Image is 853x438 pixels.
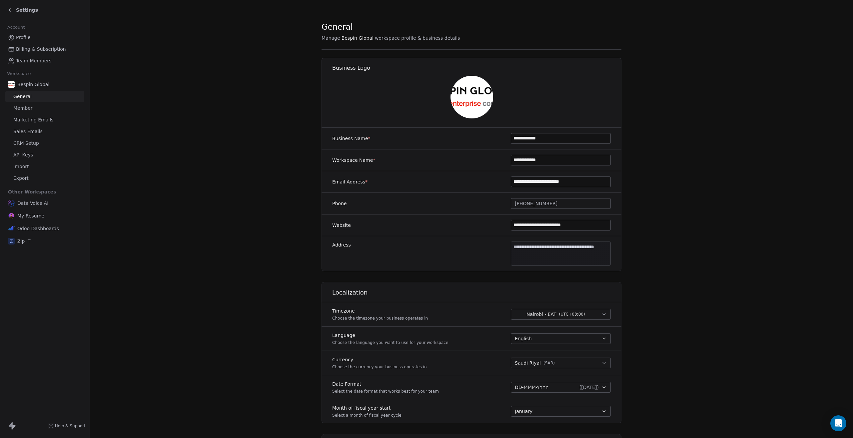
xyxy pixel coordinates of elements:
[322,22,353,32] span: General
[5,149,84,160] a: API Keys
[8,81,15,88] img: download.png
[515,408,532,415] span: January
[332,364,427,370] p: Choose the currency your business operates in
[17,200,48,206] span: Data Voice AI
[8,7,38,13] a: Settings
[5,103,84,114] a: Member
[5,32,84,43] a: Profile
[16,7,38,13] span: Settings
[13,116,53,123] span: Marketing Emails
[4,22,28,32] span: Account
[543,360,555,366] span: ( SAR )
[559,311,585,317] span: ( UTC+03:00 )
[515,360,541,367] span: Saudi Riyal
[332,356,427,363] label: Currency
[332,242,351,248] label: Address
[8,225,15,232] img: logoo.png
[8,200,15,206] img: 66ab4aae-17ae-441a-b851-cd300b3af65b.png
[332,200,347,207] label: Phone
[5,126,84,137] a: Sales Emails
[342,35,374,41] span: Bespin Global
[579,384,599,391] span: ( [DATE] )
[515,335,532,342] span: English
[511,198,611,209] button: [PHONE_NUMBER]
[515,200,557,207] span: [PHONE_NUMBER]
[332,64,622,72] h1: Business Logo
[332,405,402,411] label: Month of fiscal year start
[16,34,31,41] span: Profile
[17,212,44,219] span: My Resume
[5,55,84,66] a: Team Members
[375,35,460,41] span: workspace profile & business details
[332,389,439,394] p: Select the date format that works best for your team
[5,91,84,102] a: General
[48,423,86,429] a: Help & Support
[332,135,371,142] label: Business Name
[13,175,29,182] span: Export
[13,140,39,147] span: CRM Setup
[17,81,49,88] span: Bespin Global
[55,423,86,429] span: Help & Support
[526,311,556,318] span: Nairobi - EAT
[5,161,84,172] a: Import
[16,46,66,53] span: Billing & Subscription
[332,381,439,387] label: Date Format
[332,413,402,418] p: Select a month of fiscal year cycle
[515,384,548,391] span: DD-MMM-YYYY
[511,309,611,320] button: Nairobi - EAT(UTC+03:00)
[16,57,51,64] span: Team Members
[13,163,29,170] span: Import
[332,157,375,163] label: Workspace Name
[332,178,368,185] label: Email Address
[332,308,428,314] label: Timezone
[5,44,84,55] a: Billing & Subscription
[830,415,846,431] div: Open Intercom Messenger
[5,114,84,125] a: Marketing Emails
[13,105,33,112] span: Member
[4,69,34,79] span: Workspace
[322,35,340,41] span: Manage
[8,212,15,219] img: Photoroom-20241204_233951-removebg-preview.png
[332,222,351,229] label: Website
[511,358,611,368] button: Saudi Riyal(SAR)
[13,151,33,158] span: API Keys
[332,340,448,345] p: Choose the language you want to use for your workspace
[5,173,84,184] a: Export
[332,289,622,297] h1: Localization
[450,76,493,118] img: download.png
[13,93,32,100] span: General
[17,225,59,232] span: Odoo Dashboards
[5,138,84,149] a: CRM Setup
[13,128,43,135] span: Sales Emails
[8,238,15,245] span: Z
[332,316,428,321] p: Choose the timezone your business operates in
[5,186,59,197] span: Other Workspaces
[17,238,31,245] span: Zip IT
[332,332,448,339] label: Language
